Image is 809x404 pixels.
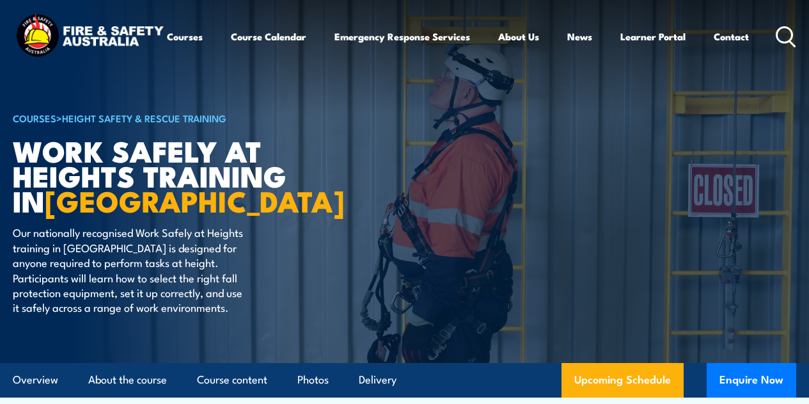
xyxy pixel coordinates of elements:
[714,21,749,52] a: Contact
[13,225,246,314] p: Our nationally recognised Work Safely at Heights training in [GEOGRAPHIC_DATA] is designed for an...
[167,21,203,52] a: Courses
[231,21,306,52] a: Course Calendar
[620,21,686,52] a: Learner Portal
[498,21,539,52] a: About Us
[13,363,58,397] a: Overview
[197,363,267,397] a: Course content
[567,21,592,52] a: News
[13,111,56,125] a: COURSES
[707,363,796,398] button: Enquire Now
[13,138,329,213] h1: Work Safely at Heights TRAINING in
[334,21,470,52] a: Emergency Response Services
[45,178,345,222] strong: [GEOGRAPHIC_DATA]
[62,111,226,125] a: Height Safety & Rescue Training
[13,110,329,125] h6: >
[562,363,684,398] a: Upcoming Schedule
[359,363,397,397] a: Delivery
[297,363,329,397] a: Photos
[88,363,167,397] a: About the course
